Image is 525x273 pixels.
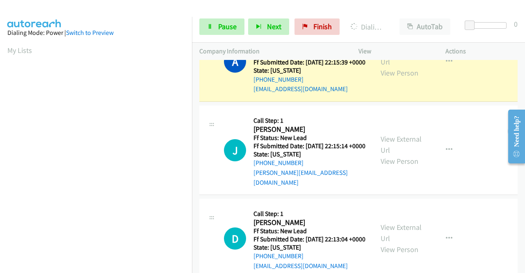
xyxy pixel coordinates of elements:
[253,85,348,93] a: [EMAIL_ADDRESS][DOMAIN_NAME]
[253,210,365,218] h5: Call Step: 1
[469,22,507,29] div: Delay between calls (in seconds)
[253,67,365,75] h5: State: [US_STATE]
[253,142,366,150] h5: Ff Submitted Date: [DATE] 22:15:14 +0000
[253,134,366,142] h5: Ff Status: New Lead
[253,76,304,83] a: [PHONE_NUMBER]
[253,125,363,134] h2: [PERSON_NAME]
[199,46,344,56] p: Company Information
[502,104,525,169] iframe: Resource Center
[253,58,365,67] h5: Ff Submitted Date: [DATE] 22:15:39 +0000
[253,262,348,270] a: [EMAIL_ADDRESS][DOMAIN_NAME]
[7,46,32,55] a: My Lists
[253,150,366,158] h5: State: [US_STATE]
[199,18,244,35] a: Pause
[253,218,363,227] h2: [PERSON_NAME]
[381,223,422,243] a: View External Url
[381,134,422,155] a: View External Url
[445,46,518,56] p: Actions
[381,68,418,78] a: View Person
[381,245,418,254] a: View Person
[253,169,348,186] a: [PERSON_NAME][EMAIL_ADDRESS][DOMAIN_NAME]
[224,50,246,73] h1: A
[358,46,431,56] p: View
[267,22,281,31] span: Next
[381,46,422,67] a: View External Url
[514,18,518,30] div: 0
[294,18,340,35] a: Finish
[253,117,366,125] h5: Call Step: 1
[253,252,304,260] a: [PHONE_NUMBER]
[224,227,246,250] h1: D
[351,21,385,32] p: Dialing [PERSON_NAME]
[224,139,246,161] h1: J
[253,235,365,243] h5: Ff Submitted Date: [DATE] 22:13:04 +0000
[313,22,332,31] span: Finish
[218,22,237,31] span: Pause
[253,243,365,252] h5: State: [US_STATE]
[399,18,450,35] button: AutoTab
[253,159,304,167] a: [PHONE_NUMBER]
[66,29,114,37] a: Switch to Preview
[224,227,246,250] div: The call is yet to be attempted
[7,28,185,38] div: Dialing Mode: Power |
[248,18,289,35] button: Next
[253,227,365,235] h5: Ff Status: New Lead
[224,139,246,161] div: The call is yet to be attempted
[381,156,418,166] a: View Person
